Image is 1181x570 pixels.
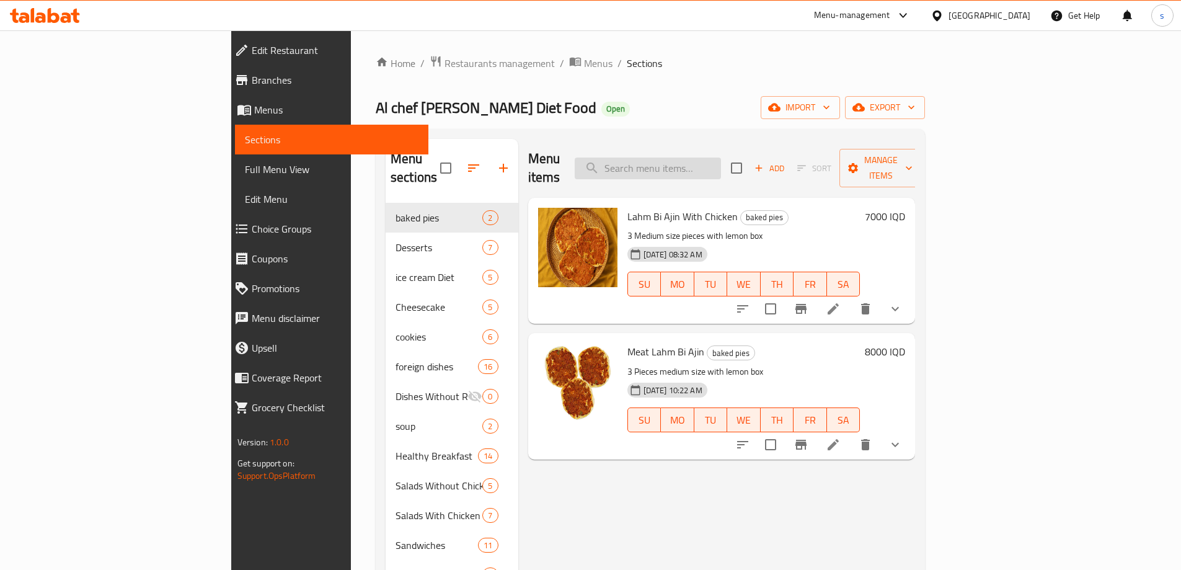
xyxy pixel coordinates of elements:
[483,391,497,403] span: 0
[224,244,428,274] a: Coupons
[224,214,428,244] a: Choice Groups
[252,221,418,236] span: Choice Groups
[584,56,613,71] span: Menus
[707,345,755,360] div: baked pies
[237,455,294,471] span: Get support on:
[396,329,482,344] span: cookies
[396,210,482,225] div: baked pies
[627,228,860,244] p: 3 Medium size pieces with lemon box
[245,162,418,177] span: Full Menu View
[245,132,418,147] span: Sections
[482,300,498,314] div: items
[865,343,905,360] h6: 8000 IQD
[633,275,656,293] span: SU
[386,292,518,322] div: Cheesecake5
[880,430,910,460] button: show more
[483,510,497,522] span: 7
[627,364,860,380] p: 3 Pieces medium size with lemon box
[483,272,497,283] span: 5
[396,478,482,493] span: Salads Without Chicken
[483,421,497,432] span: 2
[224,274,428,303] a: Promotions
[569,55,613,71] a: Menus
[832,275,856,293] span: SA
[723,155,750,181] span: Select section
[627,56,662,71] span: Sections
[386,233,518,262] div: Desserts7
[386,501,518,530] div: Salads With Chicken7
[270,434,289,450] span: 1.0.0
[386,262,518,292] div: ice cream Diet5
[254,102,418,117] span: Menus
[728,294,758,324] button: sort-choices
[396,270,482,285] span: ice cream Diet
[482,240,498,255] div: items
[666,275,689,293] span: MO
[386,322,518,352] div: cookies6
[633,411,656,429] span: SU
[482,270,498,285] div: items
[386,203,518,233] div: baked pies2
[753,161,786,176] span: Add
[666,411,689,429] span: MO
[827,407,860,432] button: SA
[880,294,910,324] button: show more
[617,56,622,71] li: /
[252,43,418,58] span: Edit Restaurant
[888,301,903,316] svg: Show Choices
[483,480,497,492] span: 5
[639,385,707,396] span: [DATE] 10:22 AM
[479,361,497,373] span: 16
[252,281,418,296] span: Promotions
[386,352,518,381] div: foreign dishes16
[396,300,482,314] span: Cheesecake
[386,471,518,501] div: Salads Without Chicken5
[826,301,841,316] a: Edit menu item
[814,8,890,23] div: Menu-management
[538,343,617,422] img: Meat Lahm Bi Ajin
[396,240,482,255] span: Desserts
[237,468,316,484] a: Support.OpsPlatform
[235,125,428,154] a: Sections
[482,329,498,344] div: items
[575,158,721,179] input: search
[483,331,497,343] span: 6
[839,149,922,187] button: Manage items
[699,411,723,429] span: TU
[758,432,784,458] span: Select to update
[740,210,789,225] div: baked pies
[627,272,661,296] button: SU
[445,56,555,71] span: Restaurants management
[827,272,860,296] button: SA
[761,407,794,432] button: TH
[766,411,789,429] span: TH
[761,272,794,296] button: TH
[482,210,498,225] div: items
[245,192,418,207] span: Edit Menu
[699,275,723,293] span: TU
[467,389,482,404] svg: Inactive section
[396,448,478,463] span: Healthy Breakfast
[396,508,482,523] span: Salads With Chicken
[224,303,428,333] a: Menu disclaimer
[386,441,518,471] div: Healthy Breakfast14
[386,530,518,560] div: Sandwiches11
[396,389,467,404] div: Dishes Without Rice
[832,411,856,429] span: SA
[949,9,1030,22] div: [GEOGRAPHIC_DATA]
[482,419,498,434] div: items
[798,275,822,293] span: FR
[761,96,840,119] button: import
[224,95,428,125] a: Menus
[396,419,482,434] div: soup
[252,400,418,415] span: Grocery Checklist
[459,153,489,183] span: Sort sections
[888,437,903,452] svg: Show Choices
[786,430,816,460] button: Branch-specific-item
[845,96,925,119] button: export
